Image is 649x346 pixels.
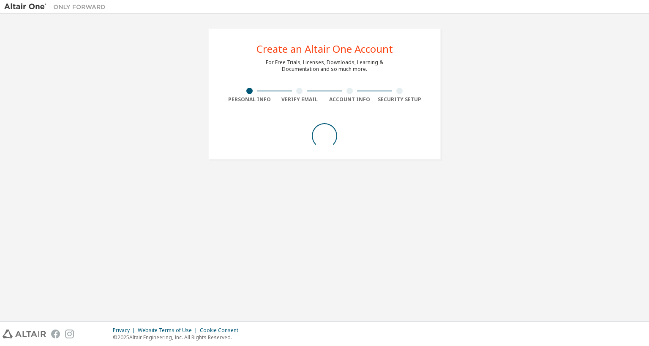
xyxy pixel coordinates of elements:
div: For Free Trials, Licenses, Downloads, Learning & Documentation and so much more. [266,59,383,73]
img: altair_logo.svg [3,330,46,338]
div: Cookie Consent [200,327,243,334]
img: Altair One [4,3,110,11]
div: Website Terms of Use [138,327,200,334]
div: Verify Email [275,96,325,103]
div: Privacy [113,327,138,334]
div: Account Info [324,96,375,103]
div: Create an Altair One Account [256,44,393,54]
div: Security Setup [375,96,425,103]
div: Personal Info [224,96,275,103]
img: instagram.svg [65,330,74,338]
img: facebook.svg [51,330,60,338]
p: © 2025 Altair Engineering, Inc. All Rights Reserved. [113,334,243,341]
